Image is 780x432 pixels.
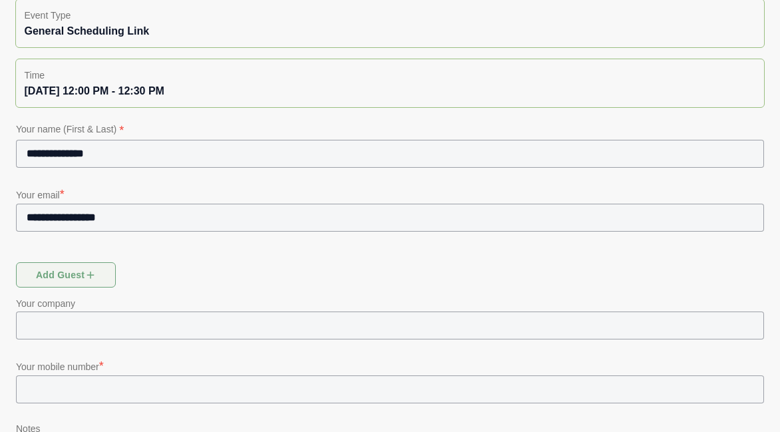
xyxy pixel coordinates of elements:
[16,357,764,375] p: Your mobile number
[24,67,755,83] p: Time
[35,262,97,288] span: Add guest
[24,23,755,39] div: General Scheduling Link
[16,185,764,204] p: Your email
[16,121,764,140] p: Your name (First & Last)
[16,262,116,288] button: Add guest
[24,83,755,99] div: [DATE] 12:00 PM - 12:30 PM
[16,296,764,312] p: Your company
[24,7,755,23] p: Event Type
